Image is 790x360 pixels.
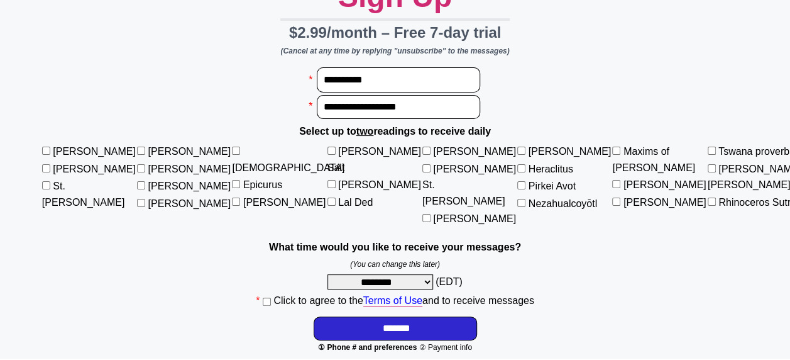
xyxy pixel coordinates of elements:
label: [PERSON_NAME] [338,179,421,190]
label: Maxims of [PERSON_NAME] [612,146,695,173]
div: $2.99/month – Free 7-day trial [280,18,509,45]
label: Epicurus [243,179,282,190]
span: ② Payment info [419,343,472,352]
label: [PERSON_NAME] [148,198,231,209]
strong: What time would you like to receive your messages? [269,242,521,252]
u: two [356,126,374,137]
label: [PERSON_NAME] [148,164,231,174]
a: Terms of Use [363,295,422,307]
span: (EDT) [436,276,463,287]
label: [PERSON_NAME] [243,197,326,208]
label: [PERSON_NAME] [148,146,231,157]
span: ① Phone # and preferences [318,343,417,352]
label: [PERSON_NAME] [53,146,136,157]
label: [PERSON_NAME] [623,197,706,208]
label: [PERSON_NAME] St. [PERSON_NAME] [422,164,516,206]
label: [DEMOGRAPHIC_DATA] [232,162,344,173]
strong: Select up to readings to receive daily [299,126,491,137]
label: [PERSON_NAME] [433,213,516,224]
label: Click to agree to the and to receive messages [273,295,534,307]
label: Nezahualcoyōtl [529,198,597,209]
em: (You can change this later) [350,260,440,269]
label: [PERSON_NAME] [529,146,612,157]
label: [PERSON_NAME] [53,164,136,174]
label: St. [PERSON_NAME] [42,181,125,208]
label: Heraclitus [529,164,573,174]
label: [PERSON_NAME] [623,179,706,190]
label: Pirkei Avot [529,181,576,191]
i: (Cancel at any time by replying "unsubscribe" to the messages) [280,47,509,55]
label: [PERSON_NAME] [148,181,231,191]
label: [PERSON_NAME] Salt [327,146,421,173]
label: Lal Ded [338,197,373,208]
label: [PERSON_NAME] [433,146,516,157]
